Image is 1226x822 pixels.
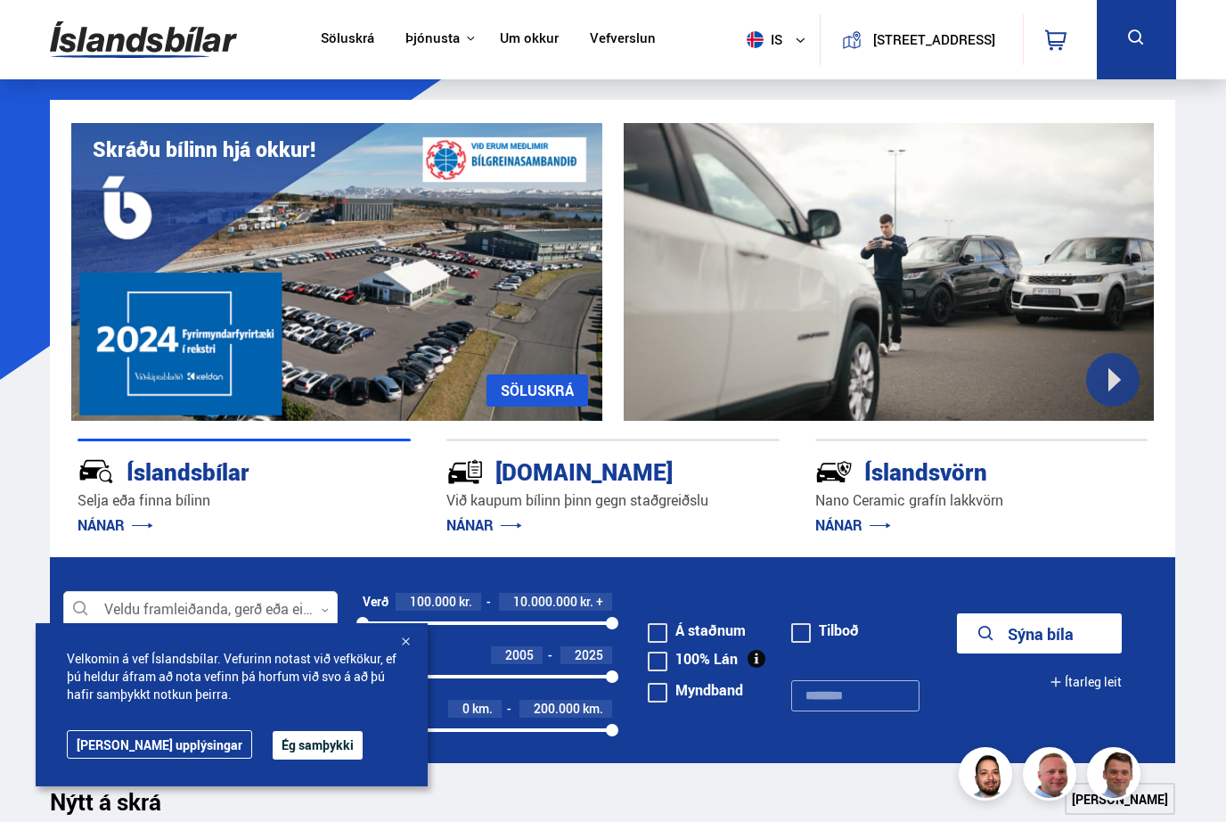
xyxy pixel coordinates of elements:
[446,455,716,486] div: [DOMAIN_NAME]
[1090,750,1143,803] img: FbJEzSuNWCJXmdc-.webp
[648,683,743,697] label: Myndband
[596,595,603,609] span: +
[321,30,374,49] a: Söluskrá
[486,374,588,407] a: SÖLUSKRÁ
[410,593,456,610] span: 100.000
[500,30,559,49] a: Um okkur
[869,32,1000,47] button: [STREET_ADDRESS]
[405,30,460,47] button: Þjónusta
[747,31,764,48] img: svg+xml;base64,PHN2ZyB4bWxucz0iaHR0cDovL3d3dy53My5vcmcvMjAwMC9zdmciIHdpZHRoPSI1MTIiIGhlaWdodD0iNT...
[78,515,153,535] a: NÁNAR
[78,455,347,486] div: Íslandsbílar
[534,700,580,717] span: 200.000
[815,453,853,490] img: -Svtn6bYgwAsiwNX.svg
[740,31,784,48] span: is
[815,490,1148,511] p: Nano Ceramic grafín lakkvörn
[78,490,411,511] p: Selja eða finna bílinn
[1026,750,1079,803] img: siFngHWaQ9KaOqBr.png
[815,455,1085,486] div: Íslandsvörn
[50,11,237,69] img: G0Ugv5HjCgRt.svg
[590,30,656,49] a: Vefverslun
[505,646,534,663] span: 2005
[513,593,577,610] span: 10.000.000
[273,731,363,760] button: Ég samþykki
[67,650,396,703] span: Velkomin á vef Íslandsbílar. Vefurinn notast við vefkökur, ef þú heldur áfram að nota vefinn þá h...
[583,702,603,716] span: km.
[648,623,746,637] label: Á staðnum
[71,123,602,421] img: eKx6w-_Home_640_.png
[462,700,470,717] span: 0
[575,646,603,663] span: 2025
[78,453,115,490] img: JRvxyua_JYH6wB4c.svg
[446,515,522,535] a: NÁNAR
[815,515,891,535] a: NÁNAR
[740,13,820,66] button: is
[791,623,859,637] label: Tilboð
[459,595,472,609] span: kr.
[446,453,484,490] img: tr5P-W3DuiFaO7aO.svg
[472,702,493,716] span: km.
[363,595,388,609] div: Verð
[446,490,780,511] p: Við kaupum bílinn þinn gegn staðgreiðslu
[957,613,1122,653] button: Sýna bíla
[830,14,1012,65] a: [STREET_ADDRESS]
[648,652,738,666] label: 100% Lán
[580,595,593,609] span: kr.
[93,137,315,161] h1: Skráðu bílinn hjá okkur!
[961,750,1015,803] img: nhp88E3Fdnt1Opn2.png
[1050,662,1122,702] button: Ítarleg leit
[67,730,252,759] a: [PERSON_NAME] upplýsingar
